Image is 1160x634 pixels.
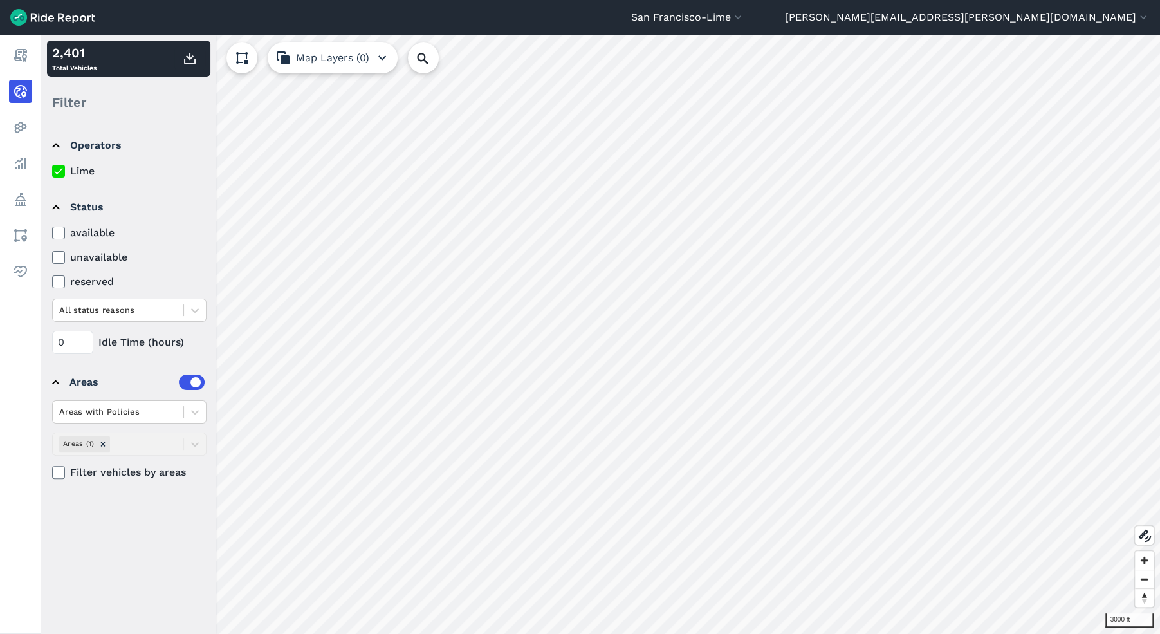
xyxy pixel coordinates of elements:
[69,375,205,390] div: Areas
[785,10,1150,25] button: [PERSON_NAME][EMAIL_ADDRESS][PERSON_NAME][DOMAIN_NAME]
[1135,551,1154,570] button: Zoom in
[1135,570,1154,588] button: Zoom out
[52,465,207,480] label: Filter vehicles by areas
[9,116,32,139] a: Heatmaps
[1135,588,1154,607] button: Reset bearing to north
[52,127,205,163] summary: Operators
[9,260,32,283] a: Health
[52,225,207,241] label: available
[52,43,97,62] div: 2,401
[1105,613,1154,628] div: 3000 ft
[52,43,97,74] div: Total Vehicles
[9,188,32,211] a: Policy
[52,163,207,179] label: Lime
[41,35,1160,634] canvas: Map
[47,82,210,122] div: Filter
[52,250,207,265] label: unavailable
[9,152,32,175] a: Analyze
[408,42,459,73] input: Search Location or Vehicles
[52,189,205,225] summary: Status
[52,331,207,354] div: Idle Time (hours)
[10,9,95,26] img: Ride Report
[52,364,205,400] summary: Areas
[9,224,32,247] a: Areas
[268,42,398,73] button: Map Layers (0)
[52,274,207,290] label: reserved
[9,80,32,103] a: Realtime
[9,44,32,67] a: Report
[631,10,744,25] button: San Francisco-Lime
